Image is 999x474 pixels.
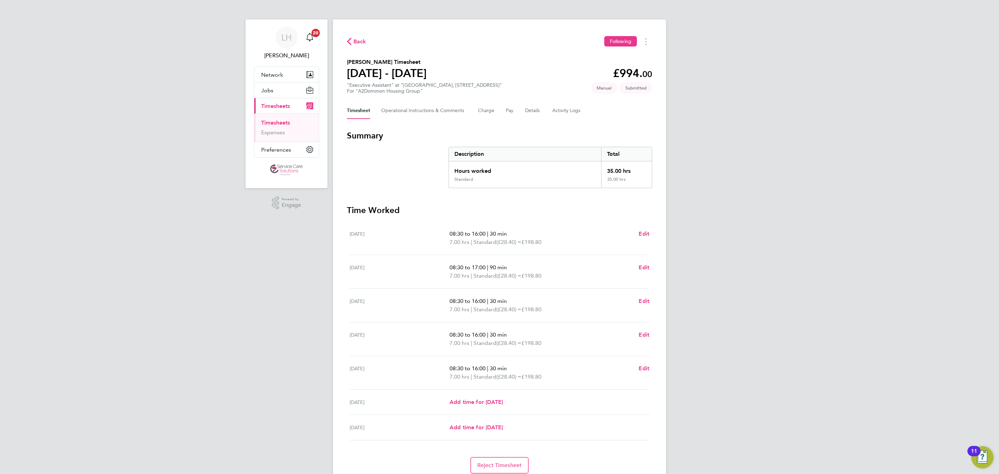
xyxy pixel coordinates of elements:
span: Preferences [261,146,291,153]
span: Following [610,38,631,44]
button: Timesheets Menu [640,36,652,47]
span: 08:30 to 16:00 [450,298,486,304]
span: Edit [639,298,649,304]
a: Powered byEngage [272,196,301,210]
span: This timesheet is Submitted. [620,82,652,94]
span: | [471,239,472,245]
button: Timesheet [347,102,370,119]
span: 30 min [490,298,507,304]
span: Powered by [282,196,301,202]
div: Standard [454,177,473,182]
div: "Executive Assistant" at "[GEOGRAPHIC_DATA], [STREET_ADDRESS]" [347,82,502,94]
span: £198.80 [521,239,541,245]
span: £198.80 [521,306,541,313]
span: Engage [282,202,301,208]
span: 7.00 hrs [450,272,469,279]
span: (£28.40) = [496,272,521,279]
div: 35.00 hrs [601,161,652,177]
h1: [DATE] - [DATE] [347,66,427,80]
div: [DATE] [350,297,450,314]
span: Add time for [DATE] [450,424,503,431]
span: 08:30 to 16:00 [450,230,486,237]
a: Edit [639,364,649,373]
span: Network [261,71,283,78]
a: Add time for [DATE] [450,398,503,406]
span: 30 min [490,331,507,338]
div: Timesheets [254,113,319,142]
a: Add time for [DATE] [450,423,503,432]
span: £198.80 [521,340,541,346]
span: | [471,272,472,279]
span: | [487,365,488,372]
a: 20 [303,26,317,49]
div: 35.00 hrs [601,177,652,188]
button: Details [525,102,541,119]
span: 08:30 to 16:00 [450,365,486,372]
div: Hours worked [449,161,601,177]
button: Preferences [254,142,319,157]
span: 7.00 hrs [450,239,469,245]
h3: Summary [347,130,652,141]
span: | [487,230,488,237]
div: [DATE] [350,230,450,246]
span: 7.00 hrs [450,373,469,380]
span: 08:30 to 17:00 [450,264,486,271]
span: LH [281,33,292,42]
button: Network [254,67,319,82]
div: Description [449,147,601,161]
span: Standard [473,238,496,246]
div: [DATE] [350,331,450,347]
span: Add time for [DATE] [450,399,503,405]
span: Lewis Hodson [254,51,319,60]
span: 90 min [490,264,507,271]
span: | [487,298,488,304]
span: Standard [473,373,496,381]
span: Edit [639,365,649,372]
button: Charge [478,102,495,119]
span: Jobs [261,87,273,94]
div: [DATE] [350,423,450,432]
button: Jobs [254,83,319,98]
span: (£28.40) = [496,373,521,380]
a: Expenses [261,129,285,136]
span: | [487,264,488,271]
button: Activity Logs [552,102,581,119]
span: (£28.40) = [496,239,521,245]
span: Standard [473,272,496,280]
span: 30 min [490,230,507,237]
a: Edit [639,331,649,339]
button: Open Resource Center, 11 new notifications [971,446,993,468]
span: | [471,306,472,313]
span: Edit [639,331,649,338]
span: 30 min [490,365,507,372]
div: 11 [971,451,977,460]
h2: [PERSON_NAME] Timesheet [347,58,427,66]
app-decimal: £994. [613,67,652,80]
a: Timesheets [261,119,290,126]
span: | [471,340,472,346]
span: £198.80 [521,272,541,279]
a: Edit [639,297,649,305]
div: For "A2Dominion Housing Group" [347,88,502,94]
section: Timesheet [347,130,652,474]
nav: Main navigation [246,19,327,188]
span: Back [353,37,366,46]
span: (£28.40) = [496,340,521,346]
div: [DATE] [350,263,450,280]
div: [DATE] [350,398,450,406]
button: Reject Timesheet [470,457,529,474]
span: Standard [473,305,496,314]
div: Total [601,147,652,161]
span: 7.00 hrs [450,306,469,313]
span: (£28.40) = [496,306,521,313]
button: Timesheets [254,98,319,113]
span: 20 [311,29,320,37]
button: Following [604,36,637,46]
img: servicecare-logo-retina.png [270,164,303,176]
a: Edit [639,230,649,238]
span: Timesheets [261,103,290,109]
span: | [487,331,488,338]
span: Reject Timesheet [477,462,522,469]
span: This timesheet was manually created. [591,82,617,94]
button: Back [347,37,366,46]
